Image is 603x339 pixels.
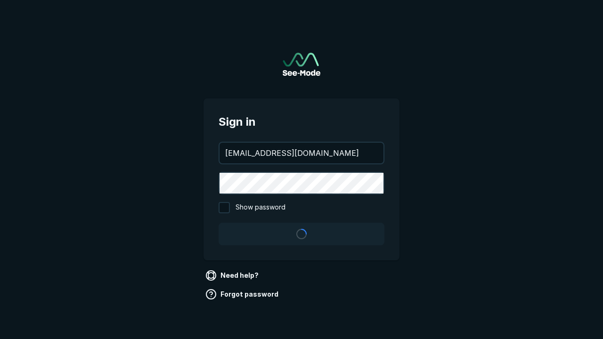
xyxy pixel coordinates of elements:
a: Need help? [204,268,262,283]
span: Sign in [219,113,384,130]
span: Show password [236,202,285,213]
img: See-Mode Logo [283,53,320,76]
a: Go to sign in [283,53,320,76]
input: your@email.com [220,143,383,163]
a: Forgot password [204,287,282,302]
